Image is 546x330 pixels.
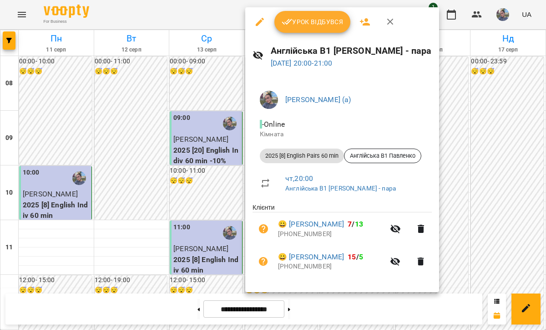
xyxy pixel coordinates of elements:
[348,253,363,261] b: /
[271,44,432,58] h6: Англійська В1 [PERSON_NAME] - пара
[260,91,278,109] img: 12e81ef5014e817b1a9089eb975a08d3.jpeg
[271,59,333,67] a: [DATE] 20:00-21:00
[260,152,344,160] span: 2025 [8] English Pairs 60 min
[278,219,344,230] a: 😀 [PERSON_NAME]
[359,253,363,261] span: 5
[278,262,384,271] p: [PHONE_NUMBER]
[348,220,363,228] b: /
[348,220,352,228] span: 7
[285,174,313,183] a: чт , 20:00
[282,16,344,27] span: Урок відбувся
[274,11,351,33] button: Урок відбувся
[278,252,344,263] a: 😀 [PERSON_NAME]
[285,95,351,104] a: [PERSON_NAME] (а)
[253,251,274,273] button: Візит ще не сплачено. Додати оплату?
[278,230,384,239] p: [PHONE_NUMBER]
[260,130,425,139] p: Кімната
[348,253,356,261] span: 15
[344,149,421,163] div: Англійська В1 Павленко
[260,120,287,129] span: - Online
[285,185,396,192] a: Англійська В1 [PERSON_NAME] - пара
[253,218,274,240] button: Візит ще не сплачено. Додати оплату?
[355,220,363,228] span: 13
[253,203,432,281] ul: Клієнти
[344,152,421,160] span: Англійська В1 Павленко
